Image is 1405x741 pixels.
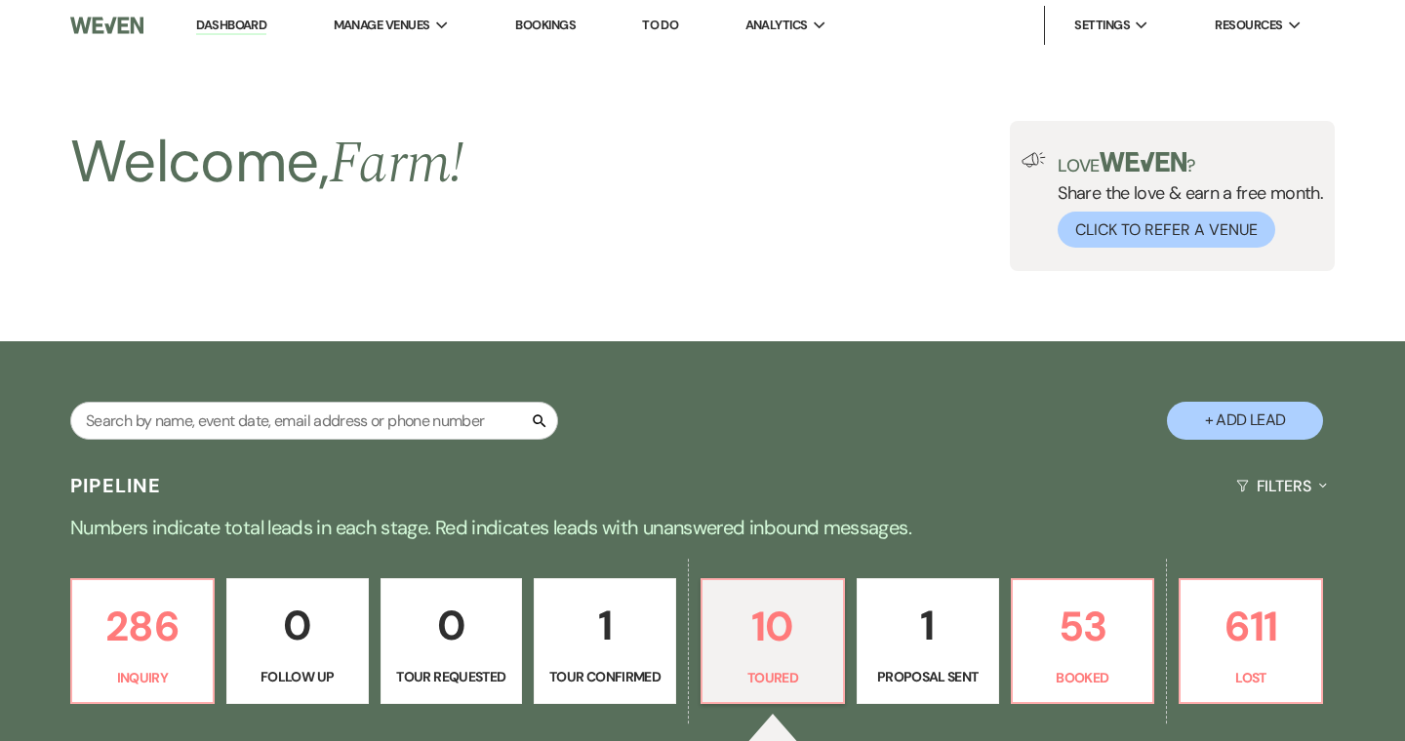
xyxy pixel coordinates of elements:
[1100,152,1186,172] img: weven-logo-green.svg
[84,594,201,659] p: 286
[869,593,986,658] p: 1
[745,16,808,35] span: Analytics
[1179,578,1323,705] a: 611Lost
[546,666,663,687] p: Tour Confirmed
[1215,16,1282,35] span: Resources
[534,578,676,705] a: 1Tour Confirmed
[70,121,464,205] h2: Welcome,
[1192,594,1309,659] p: 611
[515,17,576,33] a: Bookings
[196,17,266,35] a: Dashboard
[226,578,369,705] a: 0Follow Up
[1046,152,1323,248] div: Share the love & earn a free month.
[1228,460,1335,512] button: Filters
[1074,16,1130,35] span: Settings
[239,666,356,687] p: Follow Up
[70,578,215,705] a: 286Inquiry
[857,578,999,705] a: 1Proposal Sent
[1022,152,1046,168] img: loud-speaker-illustration.svg
[1024,594,1142,659] p: 53
[642,17,678,33] a: To Do
[869,666,986,687] p: Proposal Sent
[70,402,558,440] input: Search by name, event date, email address or phone number
[1058,152,1323,175] p: Love ?
[714,594,831,659] p: 10
[546,593,663,658] p: 1
[701,578,845,705] a: 10Toured
[1167,402,1323,440] button: + Add Lead
[1024,667,1142,688] p: Booked
[84,667,201,688] p: Inquiry
[1192,667,1309,688] p: Lost
[70,472,162,499] h3: Pipeline
[381,578,523,705] a: 0Tour Requested
[393,666,510,687] p: Tour Requested
[329,119,464,209] span: Farm !
[1058,212,1275,248] button: Click to Refer a Venue
[393,593,510,658] p: 0
[714,667,831,688] p: Toured
[239,593,356,658] p: 0
[1011,578,1155,705] a: 53Booked
[334,16,430,35] span: Manage Venues
[70,5,143,46] img: Weven Logo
